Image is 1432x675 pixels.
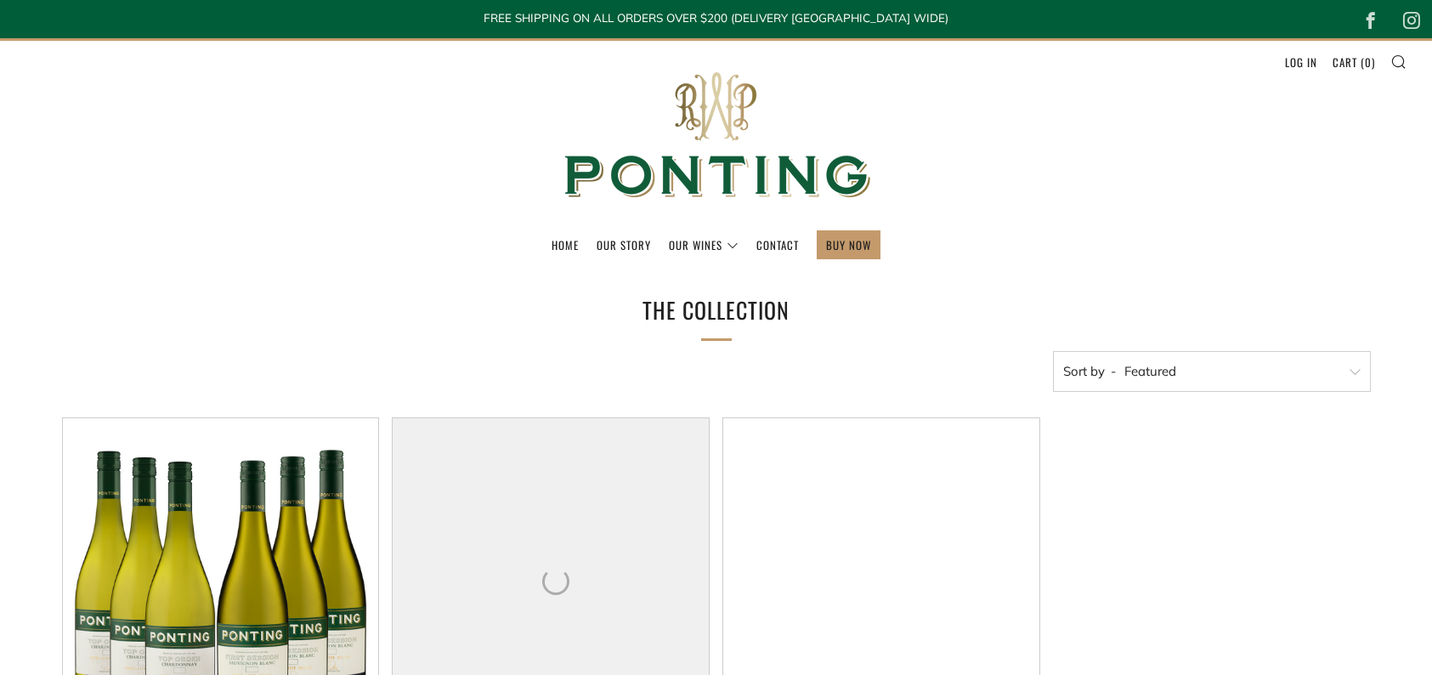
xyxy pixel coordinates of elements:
a: BUY NOW [826,231,871,258]
a: Our Wines [669,231,739,258]
a: Home [552,231,579,258]
h1: The Collection [461,291,971,331]
span: 0 [1365,54,1372,71]
a: Contact [756,231,799,258]
a: Our Story [597,231,651,258]
a: Log in [1285,48,1317,76]
img: Ponting Wines [546,41,886,230]
a: Cart (0) [1333,48,1375,76]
